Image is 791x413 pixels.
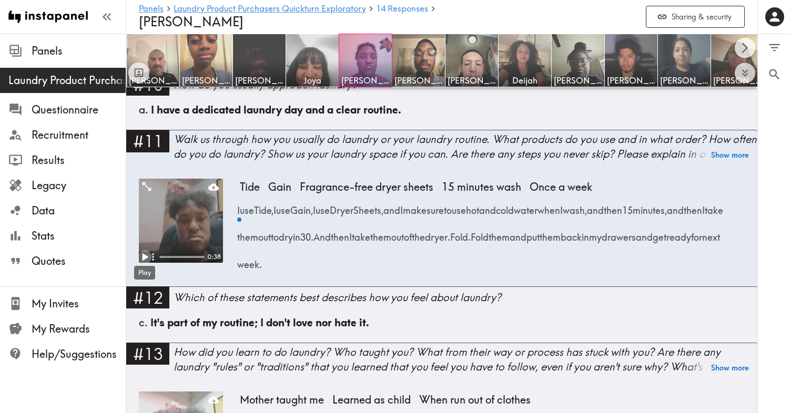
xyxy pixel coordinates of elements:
[711,148,749,162] button: Show more
[341,75,390,86] span: [PERSON_NAME]
[139,14,244,29] span: [PERSON_NAME]
[514,193,538,220] span: water
[237,220,258,247] span: them
[561,220,582,247] span: back
[32,296,126,311] span: My Invites
[404,220,412,247] span: of
[139,179,223,263] figure: ExpandPlay0:38
[352,220,370,247] span: take
[666,220,691,247] span: ready
[412,220,425,247] span: the
[394,75,443,86] span: [PERSON_NAME]
[139,102,745,117] div: a.
[32,178,126,193] span: Legacy
[758,34,791,61] button: Filter Responses
[296,179,438,195] span: Fragrance-free dryer sheets
[174,4,366,14] a: Laundry Product Purchasers Quickturn Exploratory
[758,61,791,88] button: Search
[496,193,514,220] span: cold
[376,4,428,13] span: 14 Responses
[711,360,749,375] button: Show more
[293,220,300,247] span: in
[735,38,755,58] button: Scroll right
[383,193,400,220] span: and
[602,220,636,247] span: drawers
[32,44,126,58] span: Panels
[32,102,126,117] span: Questionnaire
[403,193,427,220] span: make
[258,220,271,247] span: out
[525,179,596,195] span: Once a week
[182,75,230,86] span: [PERSON_NAME]
[587,193,604,220] span: and
[582,220,589,247] span: in
[290,193,313,220] span: Gain,
[667,193,684,220] span: and
[32,347,126,362] span: Help/Suggestions
[713,75,762,86] span: [PERSON_NAME]
[427,193,444,220] span: sure
[391,220,404,247] span: out
[126,130,757,170] a: #11Walk us through how you usually do laundry or your laundry routine. What products do you use a...
[273,193,276,220] span: I
[288,75,337,86] span: Joya
[237,247,262,274] span: week.
[141,181,153,192] button: Expand
[271,220,279,247] span: to
[684,193,702,220] span: then
[554,75,602,86] span: [PERSON_NAME]
[328,391,415,408] span: Learned as child
[501,75,549,86] span: Deijah
[126,74,757,102] a: #10How do you usually approach laundry?
[400,193,403,220] span: I
[316,193,330,220] span: use
[174,132,757,161] div: Walk us through how you usually do laundry or your laundry routine. What products do you use and ...
[126,343,757,383] a: #13How did you learn to do laundry? Who taught you? What from their way or process has stuck with...
[126,130,169,152] div: #11
[139,4,164,14] a: Panels
[767,67,782,81] span: Search
[32,203,126,218] span: Data
[479,193,496,220] span: and
[705,193,723,220] span: take
[32,128,126,142] span: Recruitment
[126,343,169,365] div: #13
[330,193,353,220] span: Dryer
[702,220,720,247] span: next
[526,220,540,247] span: put
[471,220,489,247] span: Fold
[129,75,177,86] span: [PERSON_NAME]
[313,193,316,220] span: I
[233,34,286,87] a: [PERSON_NAME]
[452,193,466,220] span: use
[339,34,392,87] a: [PERSON_NAME]
[264,179,296,195] span: Gain
[180,34,233,87] a: [PERSON_NAME]
[300,220,313,247] span: 30.
[425,220,450,247] span: dryer.
[236,391,328,408] span: Mother taught me
[489,220,510,247] span: them
[604,193,622,220] span: then
[138,250,151,264] button: Play
[370,220,391,247] span: them
[32,254,126,269] span: Quotes
[236,179,264,195] span: Tide
[286,34,339,87] a: Joya
[711,34,764,87] a: [PERSON_NAME]
[32,322,126,336] span: My Rewards
[150,316,369,329] span: It's part of my routine; I don't love nor hate it.
[438,179,525,195] span: 15 minutes wash
[660,75,708,86] span: [PERSON_NAME]
[237,193,240,220] span: I
[607,75,655,86] span: [PERSON_NAME]
[279,220,293,247] span: dry
[636,220,653,247] span: and
[151,103,401,116] span: I have a dedicated laundry day and a clear routine.
[331,220,349,247] span: then
[126,286,169,308] div: #12
[702,193,705,220] span: I
[8,73,126,88] span: Laundry Product Purchasers Quickturn Exploratory
[540,220,561,247] span: them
